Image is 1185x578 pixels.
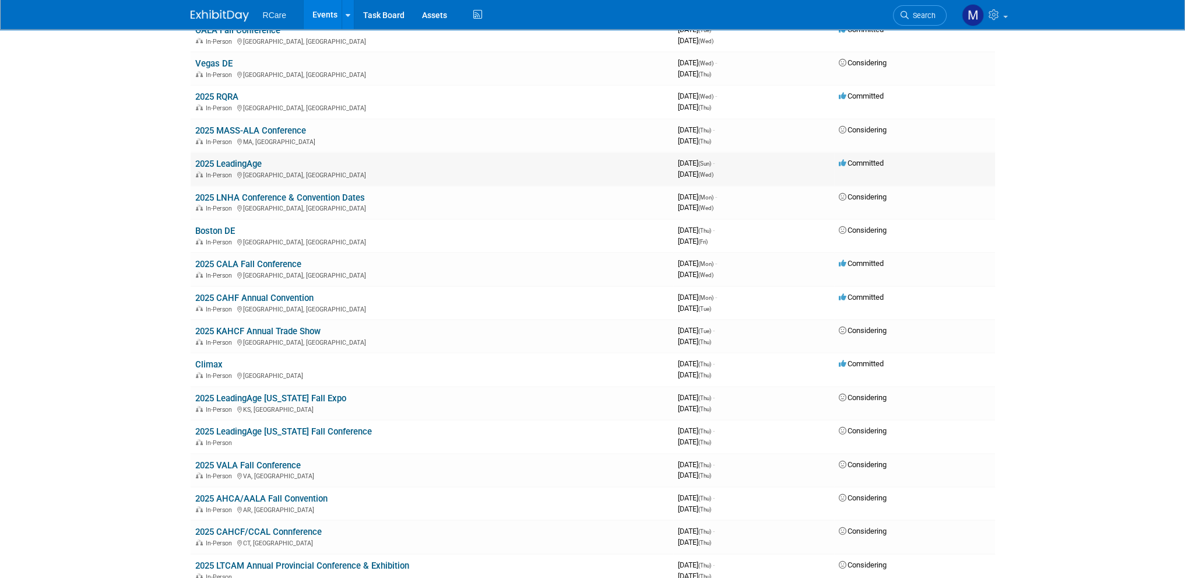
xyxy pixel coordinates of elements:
span: [DATE] [678,527,715,535]
span: (Thu) [698,528,711,535]
div: [GEOGRAPHIC_DATA], [GEOGRAPHIC_DATA] [195,304,669,313]
span: - [713,493,715,502]
span: [DATE] [678,36,713,45]
span: - [713,527,715,535]
img: In-Person Event [196,38,203,44]
img: In-Person Event [196,540,203,545]
span: (Thu) [698,395,711,401]
span: (Thu) [698,406,711,412]
span: [DATE] [678,136,711,145]
span: [DATE] [678,393,715,402]
span: Considering [839,226,887,234]
div: CT, [GEOGRAPHIC_DATA] [195,538,669,547]
span: Considering [839,192,887,201]
img: In-Person Event [196,472,203,478]
span: (Thu) [698,227,711,234]
span: [DATE] [678,58,717,67]
span: - [713,326,715,335]
a: 2025 MASS-ALA Conference [195,125,306,136]
a: 2025 VALA Fall Conference [195,460,301,471]
div: [GEOGRAPHIC_DATA], [GEOGRAPHIC_DATA] [195,170,669,179]
span: (Thu) [698,361,711,367]
div: [GEOGRAPHIC_DATA], [GEOGRAPHIC_DATA] [195,103,669,112]
span: [DATE] [678,326,715,335]
span: (Thu) [698,472,711,479]
span: [DATE] [678,293,717,302]
span: [DATE] [678,359,715,368]
span: (Tue) [698,328,711,334]
img: In-Person Event [196,272,203,278]
span: In-Person [206,406,235,414]
span: - [713,125,715,134]
span: (Thu) [698,562,711,569]
span: Committed [839,92,884,100]
span: (Thu) [698,138,711,145]
div: VA, [GEOGRAPHIC_DATA] [195,471,669,480]
span: [DATE] [678,404,711,413]
span: [DATE] [678,270,713,279]
img: Mike Andolina [962,4,984,26]
span: (Thu) [698,104,711,111]
span: (Wed) [698,93,713,100]
span: Committed [839,293,884,302]
span: - [715,293,717,302]
img: In-Person Event [196,71,203,77]
span: (Thu) [698,372,711,379]
a: OALA Fall Conference [195,25,280,36]
span: In-Person [206,272,235,279]
div: KS, [GEOGRAPHIC_DATA] [195,404,669,414]
span: [DATE] [678,538,711,547]
span: (Thu) [698,462,711,468]
span: [DATE] [678,192,717,201]
div: MA, [GEOGRAPHIC_DATA] [195,136,669,146]
a: 2025 LTCAM Annual Provincial Conference & Exhibition [195,561,409,571]
span: [DATE] [678,92,717,100]
span: In-Person [206,306,235,313]
span: Considering [839,527,887,535]
span: - [713,159,715,167]
div: [GEOGRAPHIC_DATA], [GEOGRAPHIC_DATA] [195,36,669,45]
span: [DATE] [678,226,715,234]
span: [DATE] [678,69,711,78]
div: [GEOGRAPHIC_DATA], [GEOGRAPHIC_DATA] [195,69,669,79]
span: - [713,226,715,234]
span: (Wed) [698,205,713,211]
span: Considering [839,326,887,335]
span: - [715,58,717,67]
span: In-Person [206,71,235,79]
a: Climax [195,359,223,370]
span: Considering [839,561,887,569]
span: In-Person [206,205,235,212]
span: - [715,259,717,268]
span: In-Person [206,239,235,246]
img: In-Person Event [196,171,203,177]
a: 2025 LeadingAge [US_STATE] Fall Conference [195,426,372,437]
a: 2025 LeadingAge [195,159,262,169]
span: (Thu) [698,495,711,502]
span: (Thu) [698,127,711,134]
span: [DATE] [678,505,711,513]
span: - [713,359,715,368]
div: [GEOGRAPHIC_DATA], [GEOGRAPHIC_DATA] [195,337,669,346]
span: Considering [839,393,887,402]
span: [DATE] [678,170,713,178]
img: In-Person Event [196,506,203,512]
span: - [715,192,717,201]
span: (Thu) [698,540,711,546]
span: [DATE] [678,437,711,446]
span: [DATE] [678,125,715,134]
span: In-Person [206,472,235,480]
span: (Mon) [698,194,713,201]
div: [GEOGRAPHIC_DATA], [GEOGRAPHIC_DATA] [195,237,669,246]
span: [DATE] [678,460,715,469]
span: In-Person [206,540,235,547]
span: Considering [839,493,887,502]
a: 2025 CALA Fall Conference [195,259,301,269]
span: [DATE] [678,103,711,111]
div: [GEOGRAPHIC_DATA], [GEOGRAPHIC_DATA] [195,270,669,279]
div: [GEOGRAPHIC_DATA], [GEOGRAPHIC_DATA] [195,203,669,212]
span: [DATE] [678,561,715,569]
span: [DATE] [678,237,708,246]
span: Considering [839,58,887,67]
span: (Thu) [698,428,711,435]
